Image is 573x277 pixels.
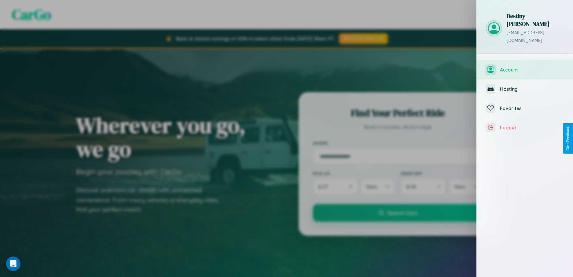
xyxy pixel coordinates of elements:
span: Account [500,67,564,73]
button: Logout [477,118,573,137]
button: Account [477,60,573,79]
span: Logout [500,124,564,131]
h3: Destiny [PERSON_NAME] [507,12,564,28]
p: [EMAIL_ADDRESS][DOMAIN_NAME] [507,29,564,45]
div: Give Feedback [566,126,570,151]
div: Open Intercom Messenger [6,257,20,271]
button: Favorites [477,99,573,118]
span: Favorites [500,105,564,111]
button: Hosting [477,79,573,99]
span: Hosting [500,86,564,92]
